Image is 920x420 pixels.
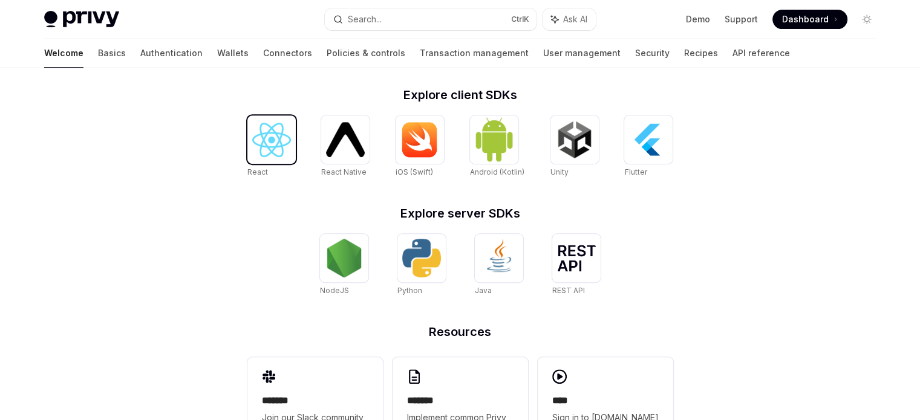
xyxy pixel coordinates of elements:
a: Basics [98,39,126,68]
span: Unity [550,167,569,176]
a: API reference [732,39,790,68]
span: React [247,167,268,176]
span: Android (Kotlin) [470,167,524,176]
img: Unity [555,120,594,159]
h2: Resources [247,326,673,338]
a: PythonPython [397,234,446,297]
a: Connectors [263,39,312,68]
span: Ctrl K [511,15,529,24]
img: Android (Kotlin) [475,117,514,162]
a: User management [543,39,621,68]
a: FlutterFlutter [624,115,673,178]
a: Policies & controls [327,39,405,68]
img: React Native [326,122,365,157]
span: React Native [321,167,367,176]
a: Welcome [44,39,83,68]
a: Support [725,13,758,25]
a: Demo [686,13,710,25]
a: Authentication [140,39,203,68]
a: REST APIREST API [552,234,601,297]
a: NodeJSNodeJS [320,234,368,297]
a: React NativeReact Native [321,115,370,178]
button: Ask AI [543,8,596,30]
img: iOS (Swift) [400,121,439,158]
div: Search... [348,12,382,27]
a: UnityUnity [550,115,599,178]
h2: Explore server SDKs [247,207,673,219]
span: iOS (Swift) [396,167,433,176]
img: light logo [44,11,119,28]
span: REST API [552,286,585,295]
a: Transaction management [420,39,529,68]
a: Dashboard [772,10,847,29]
a: JavaJava [475,234,523,297]
img: React [252,123,291,157]
a: Recipes [684,39,718,68]
span: Dashboard [782,13,829,25]
button: Search...CtrlK [325,8,537,30]
span: Ask AI [563,13,587,25]
a: Security [635,39,670,68]
img: REST API [557,245,596,271]
img: Python [402,239,441,277]
span: Python [397,286,422,295]
button: Toggle dark mode [857,10,876,29]
span: Flutter [624,167,647,176]
img: Flutter [629,120,668,159]
h2: Explore client SDKs [247,89,673,101]
a: Wallets [217,39,249,68]
a: iOS (Swift)iOS (Swift) [396,115,444,178]
span: Java [475,286,492,295]
a: Android (Kotlin)Android (Kotlin) [470,115,524,178]
img: Java [480,239,518,277]
span: NodeJS [320,286,349,295]
a: ReactReact [247,115,296,178]
img: NodeJS [325,239,364,277]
